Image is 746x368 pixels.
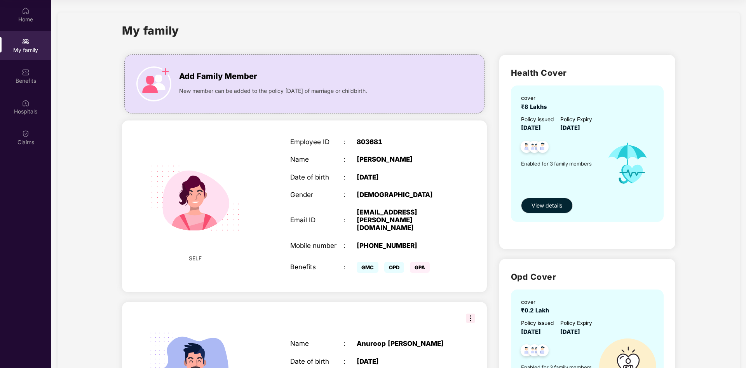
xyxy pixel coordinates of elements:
img: svg+xml;base64,PHN2ZyB4bWxucz0iaHR0cDovL3d3dy53My5vcmcvMjAwMC9zdmciIHdpZHRoPSI0OC45NDMiIGhlaWdodD... [517,342,536,361]
div: Benefits [290,263,343,271]
div: Email ID [290,216,343,224]
span: New member can be added to the policy [DATE] of marriage or childbirth. [179,87,367,95]
button: View details [521,198,573,213]
div: : [343,173,357,181]
h2: Opd Cover [511,270,664,283]
div: : [343,263,357,271]
span: ₹0.2 Lakh [521,307,552,314]
span: SELF [189,254,202,263]
div: : [343,242,357,249]
div: Date of birth [290,173,343,181]
div: Gender [290,191,343,199]
div: cover [521,94,550,103]
div: : [343,216,357,224]
div: [DEMOGRAPHIC_DATA] [357,191,450,199]
div: 803681 [357,138,450,146]
div: cover [521,298,552,307]
img: svg+xml;base64,PHN2ZyBpZD0iSG9zcGl0YWxzIiB4bWxucz0iaHR0cDovL3d3dy53My5vcmcvMjAwMC9zdmciIHdpZHRoPS... [22,99,30,107]
img: icon [599,133,656,194]
img: svg+xml;base64,PHN2ZyB3aWR0aD0iMzIiIGhlaWdodD0iMzIiIHZpZXdCb3g9IjAgMCAzMiAzMiIgZmlsbD0ibm9uZSIgeG... [466,314,475,323]
span: [DATE] [560,328,580,335]
span: [DATE] [521,124,541,131]
div: : [343,191,357,199]
img: svg+xml;base64,PHN2ZyB4bWxucz0iaHR0cDovL3d3dy53My5vcmcvMjAwMC9zdmciIHdpZHRoPSI0OC45MTUiIGhlaWdodD... [525,138,544,157]
img: svg+xml;base64,PHN2ZyB4bWxucz0iaHR0cDovL3d3dy53My5vcmcvMjAwMC9zdmciIHdpZHRoPSI0OC45NDMiIGhlaWdodD... [517,138,536,157]
img: svg+xml;base64,PHN2ZyB4bWxucz0iaHR0cDovL3d3dy53My5vcmcvMjAwMC9zdmciIHdpZHRoPSI0OC45NDMiIGhlaWdodD... [533,138,552,157]
h2: Health Cover [511,66,664,79]
img: svg+xml;base64,PHN2ZyB4bWxucz0iaHR0cDovL3d3dy53My5vcmcvMjAwMC9zdmciIHdpZHRoPSI0OC45NDMiIGhlaWdodD... [533,342,552,361]
span: Enabled for 3 family members [521,160,599,167]
div: Anuroop [PERSON_NAME] [357,340,450,347]
img: svg+xml;base64,PHN2ZyBpZD0iQmVuZWZpdHMiIHhtbG5zPSJodHRwOi8vd3d3LnczLm9yZy8yMDAwL3N2ZyIgd2lkdGg9Ij... [22,68,30,76]
img: svg+xml;base64,PHN2ZyBpZD0iQ2xhaW0iIHhtbG5zPSJodHRwOi8vd3d3LnczLm9yZy8yMDAwL3N2ZyIgd2lkdGg9IjIwIi... [22,130,30,138]
div: [PHONE_NUMBER] [357,242,450,249]
span: ₹8 Lakhs [521,103,550,110]
div: Mobile number [290,242,343,249]
div: : [343,138,357,146]
div: : [343,155,357,163]
div: Name [290,155,343,163]
span: GPA [410,262,430,273]
div: Date of birth [290,358,343,365]
span: OPD [384,262,404,273]
div: [PERSON_NAME] [357,155,450,163]
div: [EMAIL_ADDRESS][PERSON_NAME][DOMAIN_NAME] [357,208,450,232]
span: [DATE] [560,124,580,131]
div: Employee ID [290,138,343,146]
span: [DATE] [521,328,541,335]
img: svg+xml;base64,PHN2ZyB3aWR0aD0iMjAiIGhlaWdodD0iMjAiIHZpZXdCb3g9IjAgMCAyMCAyMCIgZmlsbD0ibm9uZSIgeG... [22,38,30,45]
img: svg+xml;base64,PHN2ZyB4bWxucz0iaHR0cDovL3d3dy53My5vcmcvMjAwMC9zdmciIHdpZHRoPSI0OC45MTUiIGhlaWdodD... [525,342,544,361]
span: GMC [357,262,378,273]
span: Add Family Member [179,70,257,82]
img: icon [136,66,171,101]
div: Policy issued [521,319,554,328]
div: : [343,358,357,365]
div: Policy issued [521,115,554,124]
img: svg+xml;base64,PHN2ZyB4bWxucz0iaHR0cDovL3d3dy53My5vcmcvMjAwMC9zdmciIHdpZHRoPSIyMjQiIGhlaWdodD0iMT... [139,142,251,255]
div: Policy Expiry [560,115,592,124]
div: [DATE] [357,358,450,365]
img: svg+xml;base64,PHN2ZyBpZD0iSG9tZSIgeG1sbnM9Imh0dHA6Ly93d3cudzMub3JnLzIwMDAvc3ZnIiB3aWR0aD0iMjAiIG... [22,7,30,15]
span: View details [532,201,562,210]
div: : [343,340,357,347]
h1: My family [122,22,179,39]
div: Name [290,340,343,347]
div: Policy Expiry [560,319,592,328]
div: [DATE] [357,173,450,181]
